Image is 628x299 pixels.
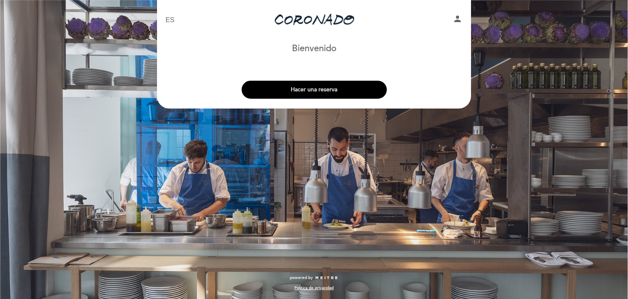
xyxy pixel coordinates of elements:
[453,14,462,24] i: person
[242,81,387,99] button: Hacer una reserva
[453,14,462,27] button: person
[263,9,365,32] a: Coronado
[294,285,334,291] a: Política de privacidad
[290,275,338,281] a: powered by
[290,275,313,281] span: powered by
[315,276,338,280] img: MEITRE
[292,44,336,54] h1: Bienvenido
